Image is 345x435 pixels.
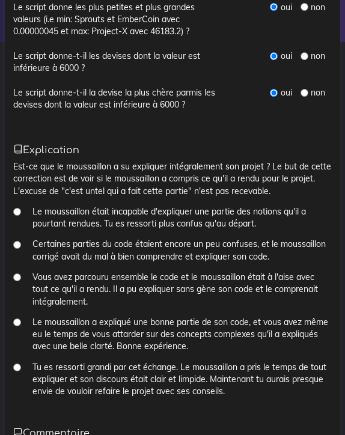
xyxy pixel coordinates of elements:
[32,316,332,353] label: Le moussaillon a expliqué une bonne partie de son code, et vous avez même eu le temps de vous att...
[32,361,332,398] label: Tu es ressorti grandi par cet échange. Le moussaillon a pris le temps de tout expliquer et son di...
[32,238,332,263] label: Certaines parties du code étaient encore un peu confuses, et le moussaillon corrigé avait du mal ...
[13,145,332,156] h5: Explication
[13,1,219,38] label: Le script donne les plus petites et plus grandes valeurs (i.e min: Sprouts et EmberCoin avec 0.00...
[13,50,219,75] label: Le script donne-t-il les devises dont la valeur est inférieure à 6000 ?
[13,87,219,111] label: Le script donne-t-il la devise la plus chère parmis les devises dont la valeur est inférieure à 6...
[32,271,332,308] label: Vous avez parcouru ensemble le code et le moussaillon était à l'aise avec tout ce qu'il a rendu. ...
[281,87,292,99] label: oui
[311,87,325,99] label: non
[311,1,325,13] label: non
[281,1,292,13] label: oui
[311,50,325,62] label: non
[32,205,332,230] label: Le moussaillon était incapable d'expliquer une partie des notions qu'il a pourtant rendues. Tu es...
[13,160,332,197] p: Est-ce que le moussaillon a su expliquer intégralement son projet ? Le but de cette correction es...
[281,50,292,62] label: oui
